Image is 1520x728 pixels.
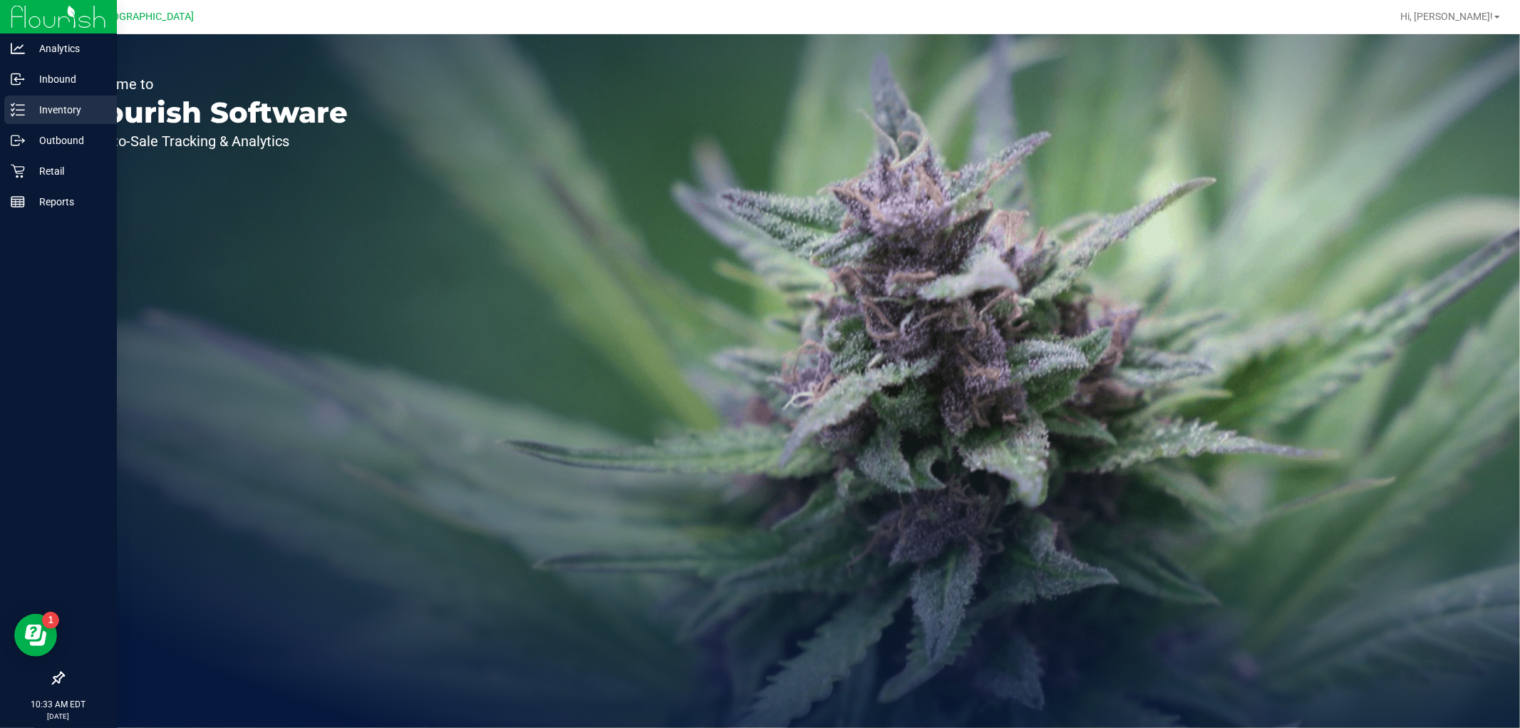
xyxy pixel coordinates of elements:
inline-svg: Outbound [11,133,25,148]
p: Reports [25,193,110,210]
inline-svg: Inbound [11,72,25,86]
p: 10:33 AM EDT [6,698,110,711]
inline-svg: Reports [11,195,25,209]
p: Welcome to [77,77,348,91]
iframe: Resource center [14,614,57,657]
span: [GEOGRAPHIC_DATA] [97,11,195,23]
inline-svg: Analytics [11,41,25,56]
p: Flourish Software [77,98,348,127]
p: Analytics [25,40,110,57]
inline-svg: Retail [11,164,25,178]
inline-svg: Inventory [11,103,25,117]
p: Inventory [25,101,110,118]
iframe: Resource center unread badge [42,612,59,629]
p: [DATE] [6,711,110,722]
p: Retail [25,163,110,180]
p: Outbound [25,132,110,149]
p: Seed-to-Sale Tracking & Analytics [77,134,348,148]
span: Hi, [PERSON_NAME]! [1400,11,1493,22]
p: Inbound [25,71,110,88]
